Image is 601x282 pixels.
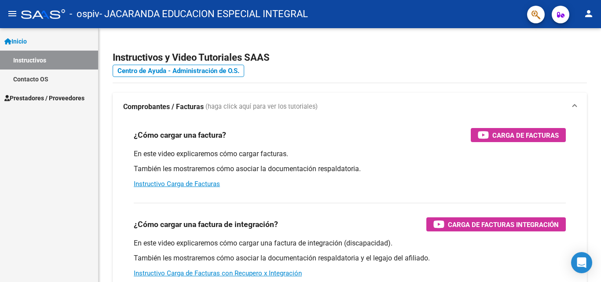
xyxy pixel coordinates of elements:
span: Carga de Facturas [492,130,559,141]
p: También les mostraremos cómo asociar la documentación respaldatoria. [134,164,566,174]
h3: ¿Cómo cargar una factura? [134,129,226,141]
a: Instructivo Carga de Facturas con Recupero x Integración [134,269,302,277]
span: Inicio [4,37,27,46]
mat-icon: menu [7,8,18,19]
p: En este video explicaremos cómo cargar una factura de integración (discapacidad). [134,238,566,248]
a: Centro de Ayuda - Administración de O.S. [113,65,244,77]
h2: Instructivos y Video Tutoriales SAAS [113,49,587,66]
span: Carga de Facturas Integración [448,219,559,230]
p: También les mostraremos cómo asociar la documentación respaldatoria y el legajo del afiliado. [134,253,566,263]
button: Carga de Facturas Integración [426,217,566,231]
span: - JACARANDA EDUCACION ESPECIAL INTEGRAL [99,4,308,24]
h3: ¿Cómo cargar una factura de integración? [134,218,278,231]
div: Open Intercom Messenger [571,252,592,273]
p: En este video explicaremos cómo cargar facturas. [134,149,566,159]
a: Instructivo Carga de Facturas [134,180,220,188]
strong: Comprobantes / Facturas [123,102,204,112]
span: Prestadores / Proveedores [4,93,84,103]
button: Carga de Facturas [471,128,566,142]
span: (haga click aquí para ver los tutoriales) [205,102,318,112]
span: - ospiv [70,4,99,24]
mat-icon: person [583,8,594,19]
mat-expansion-panel-header: Comprobantes / Facturas (haga click aquí para ver los tutoriales) [113,93,587,121]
